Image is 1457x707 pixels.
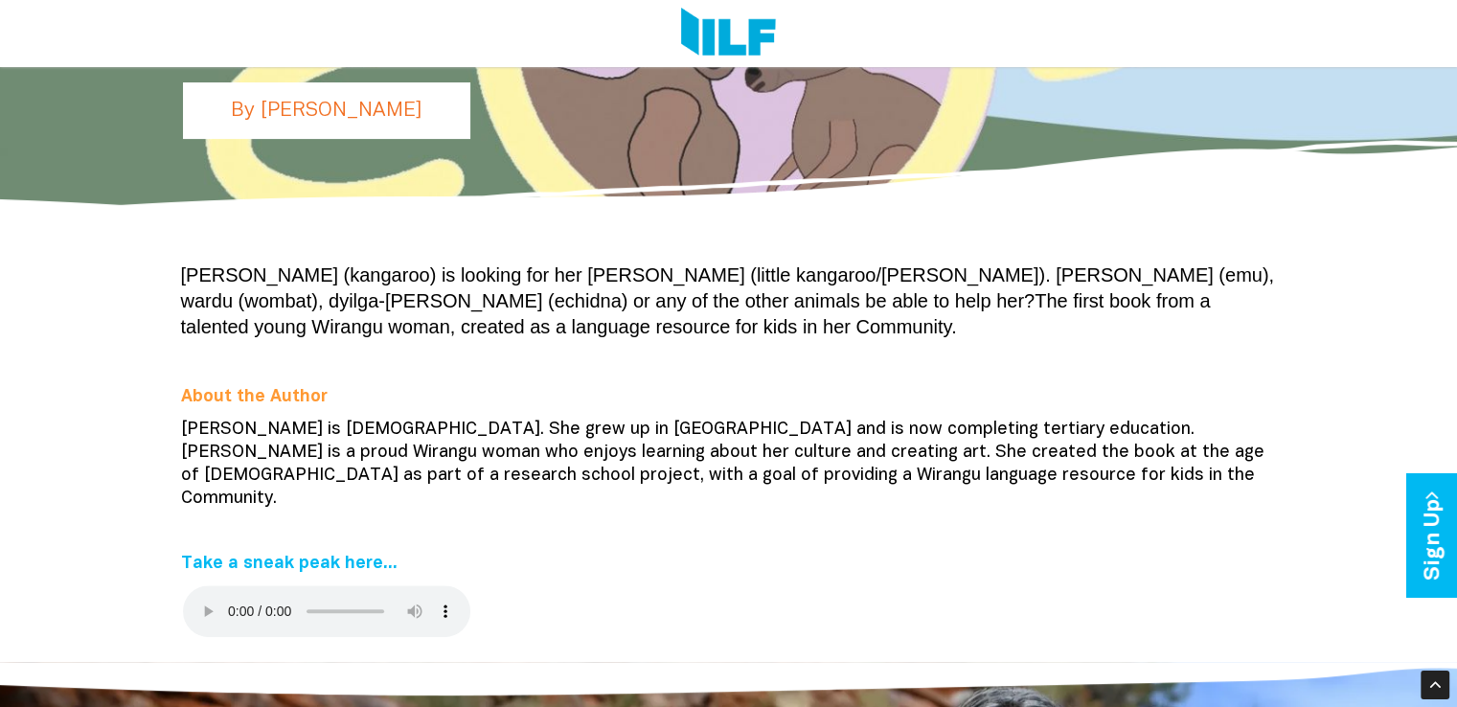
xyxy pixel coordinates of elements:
[181,264,1274,337] span: [PERSON_NAME] (kangaroo) is looking for her [PERSON_NAME] (little kangaroo/[PERSON_NAME]). [PERSO...
[1421,671,1449,699] div: Scroll Back to Top
[181,422,1264,507] span: [PERSON_NAME] is [DEMOGRAPHIC_DATA]. She grew up in [GEOGRAPHIC_DATA] and is now completing terti...
[181,556,398,572] a: Take a sneak peak here...
[681,8,776,59] img: Logo
[183,82,470,139] p: By [PERSON_NAME]
[181,389,328,405] span: About the Author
